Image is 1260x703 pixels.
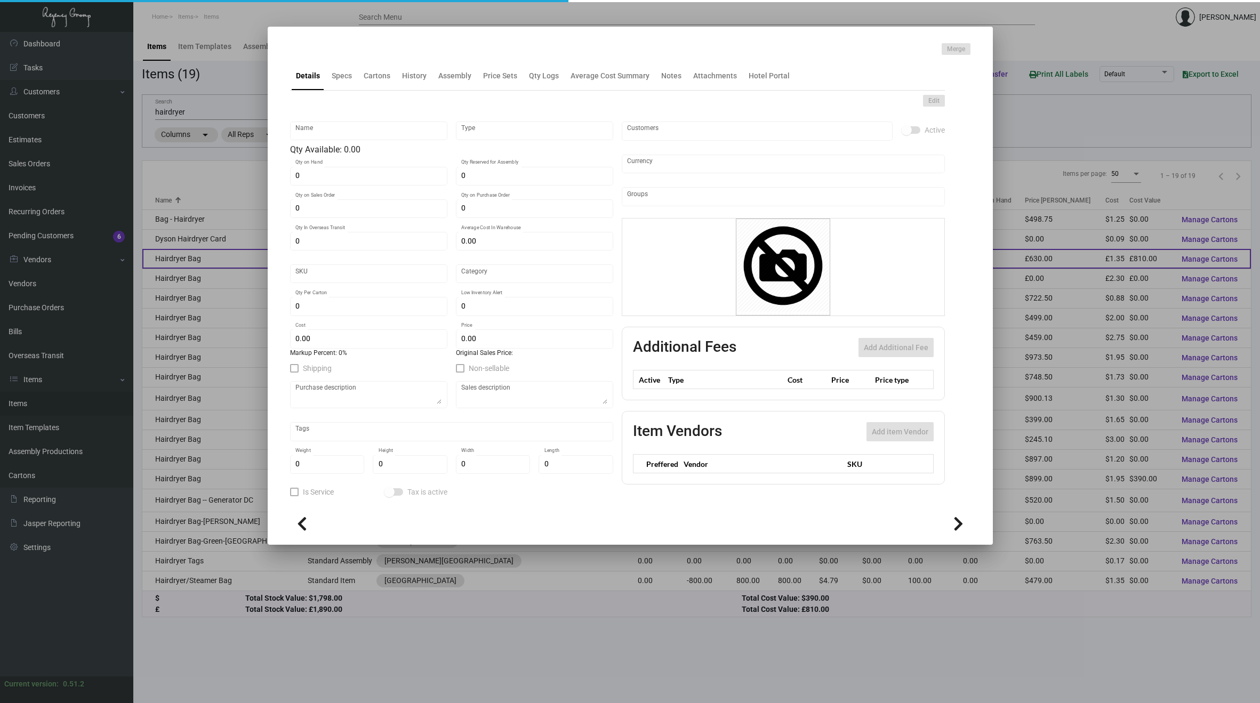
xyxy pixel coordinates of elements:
[925,124,945,136] span: Active
[627,192,939,201] input: Add new..
[829,370,872,389] th: Price
[633,455,678,473] th: Preffered
[63,678,84,690] div: 0.51.2
[942,43,970,55] button: Merge
[749,70,790,82] div: Hotel Portal
[4,678,59,690] div: Current version:
[364,70,390,82] div: Cartons
[693,70,737,82] div: Attachments
[633,422,722,441] h2: Item Vendors
[872,427,928,436] span: Add item Vendor
[665,370,785,389] th: Type
[928,96,940,106] span: Edit
[438,70,471,82] div: Assembly
[469,362,509,375] span: Non-sellable
[303,486,334,498] span: Is Service
[571,70,649,82] div: Average Cost Summary
[923,95,945,107] button: Edit
[661,70,681,82] div: Notes
[947,45,965,54] span: Merge
[866,422,934,441] button: Add item Vendor
[678,455,842,473] th: Vendor
[627,127,887,135] input: Add new..
[290,143,613,156] div: Qty Available: 0.00
[864,343,928,352] span: Add Additional Fee
[529,70,559,82] div: Qty Logs
[858,338,934,357] button: Add Additional Fee
[303,362,332,375] span: Shipping
[332,70,352,82] div: Specs
[402,70,427,82] div: History
[483,70,517,82] div: Price Sets
[296,70,320,82] div: Details
[633,370,665,389] th: Active
[407,486,447,498] span: Tax is active
[842,455,933,473] th: SKU
[785,370,829,389] th: Cost
[872,370,920,389] th: Price type
[633,338,736,357] h2: Additional Fees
